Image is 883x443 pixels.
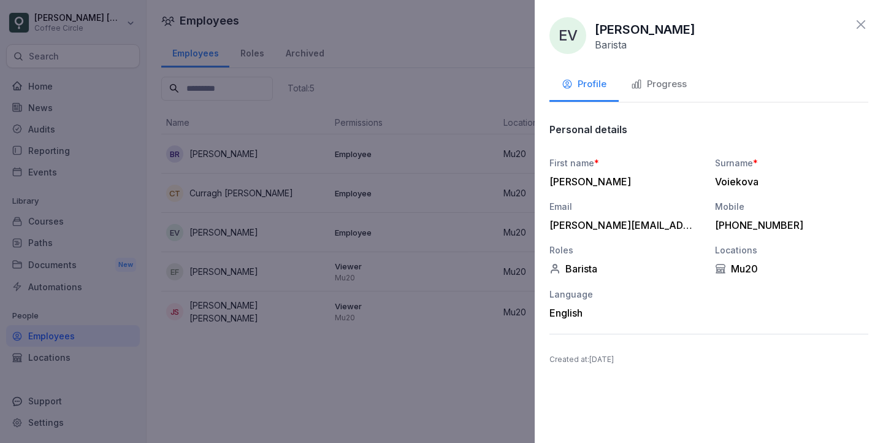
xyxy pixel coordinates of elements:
[549,200,703,213] div: Email
[549,156,703,169] div: First name
[549,288,703,301] div: Language
[549,307,703,319] div: English
[715,244,868,256] div: Locations
[595,39,627,51] p: Barista
[595,20,695,39] p: [PERSON_NAME]
[549,17,586,54] div: EV
[715,219,862,231] div: [PHONE_NUMBER]
[549,263,703,275] div: Barista
[715,200,868,213] div: Mobile
[549,244,703,256] div: Roles
[549,123,627,136] p: Personal details
[549,69,619,102] button: Profile
[549,219,697,231] div: [PERSON_NAME][EMAIL_ADDRESS][DOMAIN_NAME]
[619,69,699,102] button: Progress
[715,156,868,169] div: Surname
[549,175,697,188] div: [PERSON_NAME]
[562,77,606,91] div: Profile
[631,77,687,91] div: Progress
[549,354,868,365] p: Created at : [DATE]
[715,175,862,188] div: Voiekova
[715,263,868,275] div: Mu20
